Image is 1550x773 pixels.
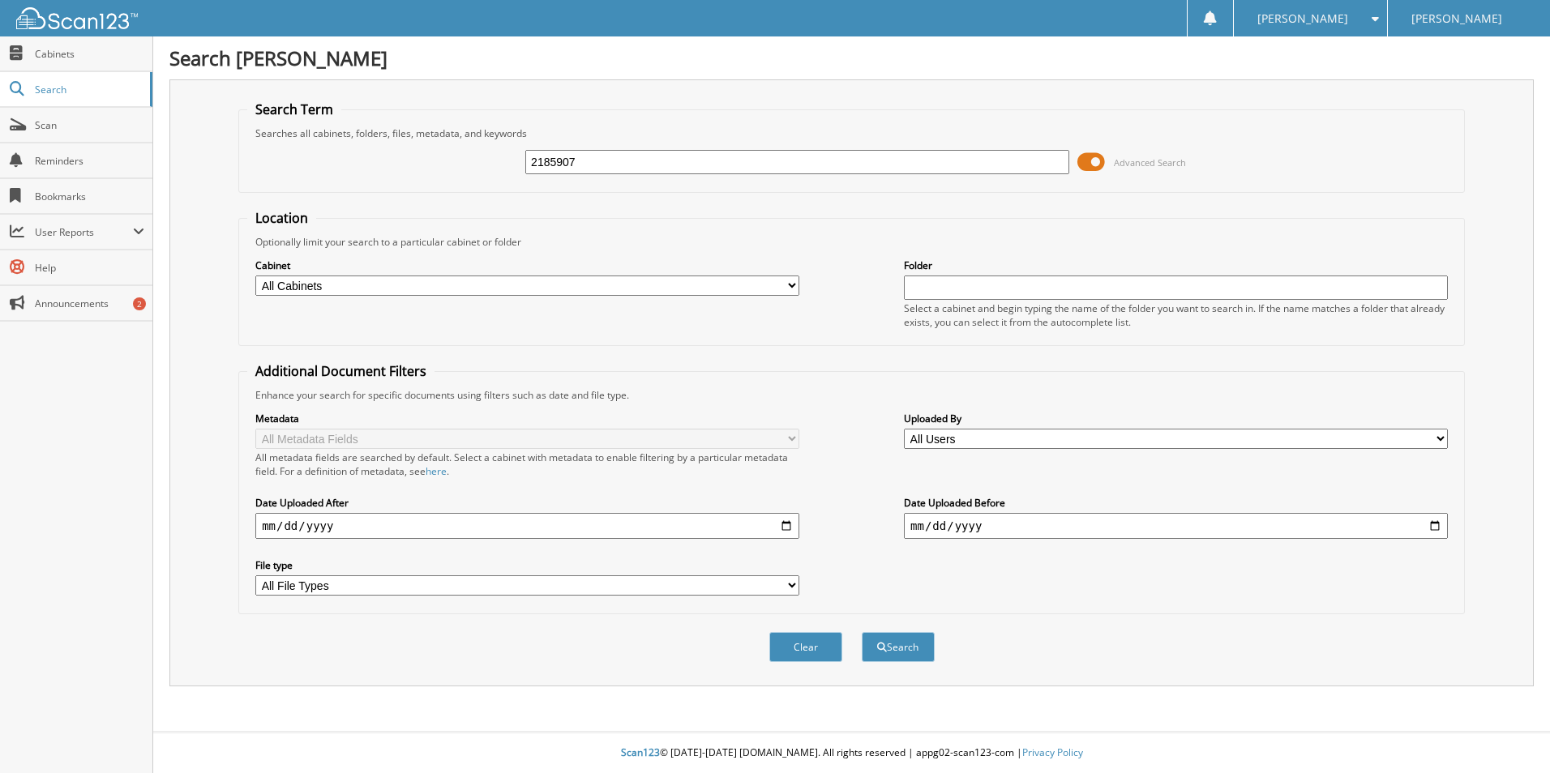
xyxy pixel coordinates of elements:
[904,496,1448,510] label: Date Uploaded Before
[255,258,799,272] label: Cabinet
[904,301,1448,329] div: Select a cabinet and begin typing the name of the folder you want to search in. If the name match...
[255,412,799,425] label: Metadata
[1114,156,1186,169] span: Advanced Search
[1469,695,1550,773] iframe: Chat Widget
[621,745,660,759] span: Scan123
[904,412,1448,425] label: Uploaded By
[904,258,1448,272] label: Folder
[35,190,144,203] span: Bookmarks
[769,632,842,662] button: Clear
[1022,745,1083,759] a: Privacy Policy
[35,297,144,310] span: Announcements
[255,558,799,572] label: File type
[904,513,1448,539] input: end
[862,632,935,662] button: Search
[247,126,1456,140] div: Searches all cabinets, folders, files, metadata, and keywords
[247,100,341,118] legend: Search Term
[153,733,1550,773] div: © [DATE]-[DATE] [DOMAIN_NAME]. All rights reserved | appg02-scan123-com |
[35,154,144,168] span: Reminders
[133,297,146,310] div: 2
[35,83,142,96] span: Search
[16,7,138,29] img: scan123-logo-white.svg
[255,451,799,478] div: All metadata fields are searched by default. Select a cabinet with metadata to enable filtering b...
[255,513,799,539] input: start
[247,235,1456,249] div: Optionally limit your search to a particular cabinet or folder
[35,118,144,132] span: Scan
[169,45,1534,71] h1: Search [PERSON_NAME]
[255,496,799,510] label: Date Uploaded After
[426,464,447,478] a: here
[247,388,1456,402] div: Enhance your search for specific documents using filters such as date and file type.
[1257,14,1348,23] span: [PERSON_NAME]
[247,362,435,380] legend: Additional Document Filters
[1411,14,1502,23] span: [PERSON_NAME]
[35,261,144,275] span: Help
[35,47,144,61] span: Cabinets
[35,225,133,239] span: User Reports
[247,209,316,227] legend: Location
